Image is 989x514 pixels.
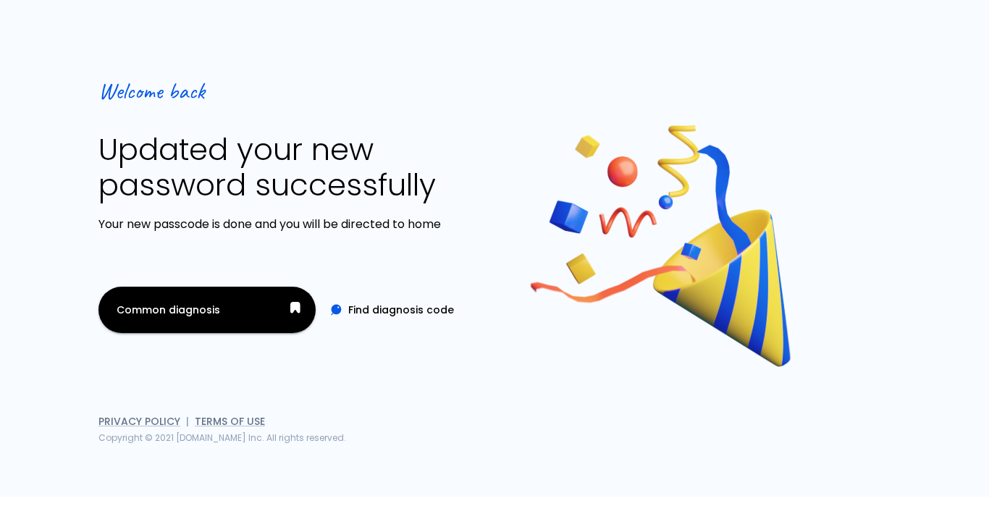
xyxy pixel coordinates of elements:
button: Find diagnosis code [315,295,471,325]
h1: Updated your new password successfully [98,132,486,203]
a: Terms of Use [195,414,265,429]
span: | [186,414,189,429]
span: Copyright © 2021 [DOMAIN_NAME] Inc. All rights reserved. [98,431,346,444]
button: Common diagnosis [98,287,316,334]
span: Welcome back [98,76,205,106]
a: Privacy Policy [98,414,180,429]
p: Your new passcode is done and you will be directed to home [98,216,486,233]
